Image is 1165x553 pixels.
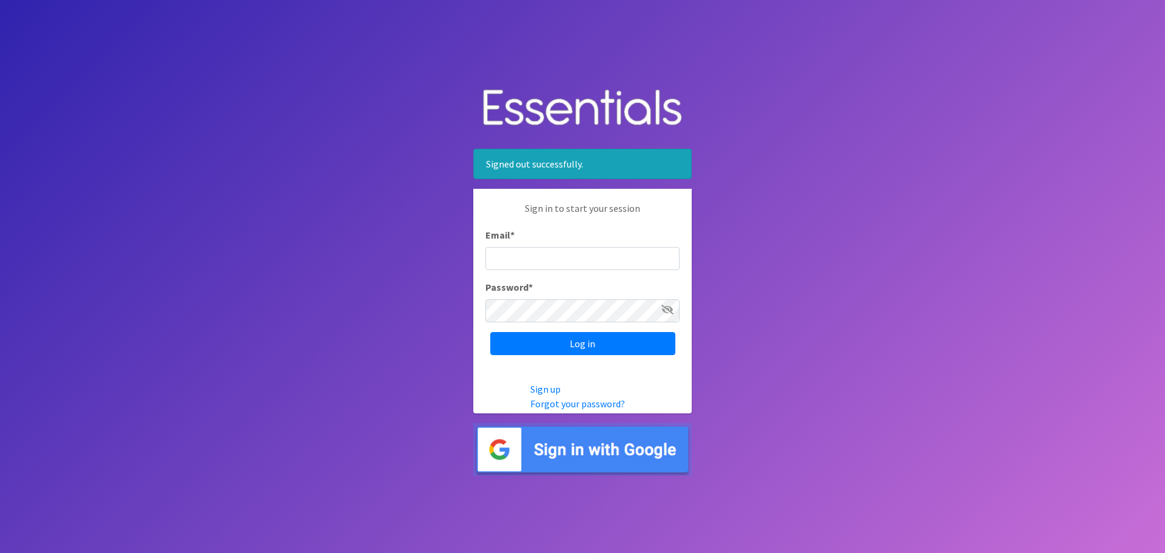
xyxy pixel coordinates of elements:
[530,398,625,410] a: Forgot your password?
[473,149,692,179] div: Signed out successfully.
[490,332,675,355] input: Log in
[528,281,533,293] abbr: required
[485,201,680,228] p: Sign in to start your session
[473,77,692,140] img: Human Essentials
[510,229,515,241] abbr: required
[473,423,692,476] img: Sign in with Google
[485,280,533,294] label: Password
[530,383,561,395] a: Sign up
[485,228,515,242] label: Email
